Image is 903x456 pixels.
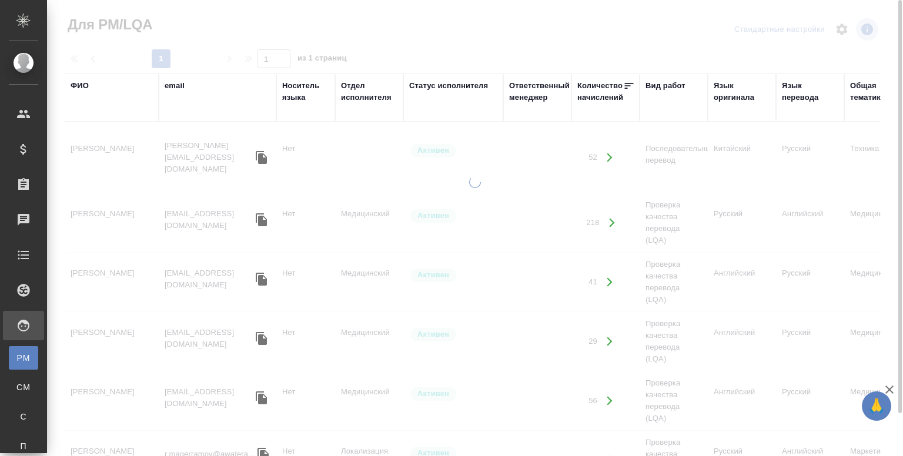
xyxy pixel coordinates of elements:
div: Отдел исполнителя [341,80,397,103]
div: Вид работ [646,80,685,92]
span: PM [15,352,32,364]
button: Открыть работы [598,389,622,413]
button: Скопировать [253,389,270,407]
div: Статус исполнителя [409,80,488,92]
button: Открыть работы [598,330,622,354]
div: Количество начислений [577,80,623,103]
div: Язык оригинала [714,80,770,103]
button: Открыть работы [600,211,624,235]
button: Скопировать [253,330,270,347]
span: П [15,440,32,452]
div: Носитель языка [282,80,329,103]
div: Язык перевода [782,80,838,103]
button: Открыть работы [598,146,622,170]
button: Скопировать [253,211,270,229]
a: CM [9,375,38,399]
span: 🙏 [867,394,887,418]
button: Открыть работы [598,270,622,294]
span: С [15,411,32,423]
span: CM [15,381,32,393]
button: Скопировать [253,149,270,166]
div: Ответственный менеджер [509,80,570,103]
div: ФИО [71,80,89,92]
a: С [9,405,38,428]
div: email [165,80,185,92]
button: 🙏 [862,391,891,421]
a: PM [9,346,38,370]
button: Скопировать [253,270,270,288]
